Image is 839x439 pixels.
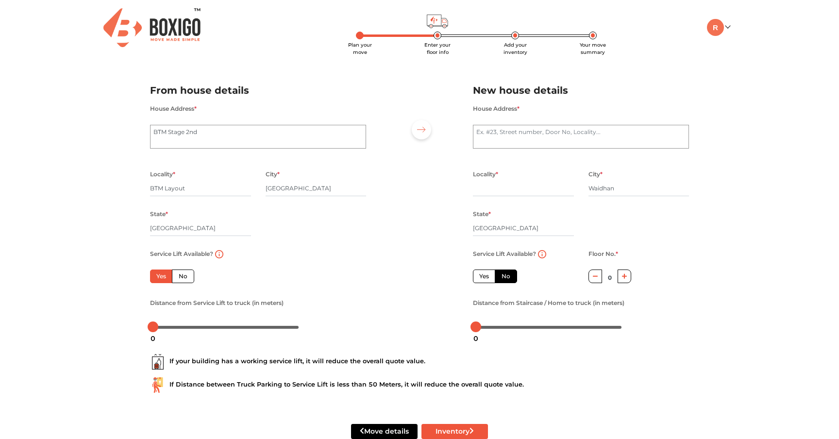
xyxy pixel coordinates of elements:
label: Service Lift Available? [473,248,536,260]
div: 0 [470,330,482,347]
label: Service Lift Available? [150,248,213,260]
div: If Distance between Truck Parking to Service Lift is less than 50 Meters, it will reduce the over... [150,377,689,393]
label: State [150,208,168,220]
label: State [473,208,491,220]
label: City [588,168,603,181]
label: Locality [473,168,498,181]
div: If your building has a working service lift, it will reduce the overall quote value. [150,354,689,370]
img: ... [150,354,166,370]
img: ... [150,377,166,393]
label: Yes [473,270,495,283]
span: Enter your floor info [424,42,451,55]
label: House Address [473,102,520,115]
span: Plan your move [348,42,372,55]
label: Distance from Staircase / Home to truck (in meters) [473,297,624,309]
label: Locality [150,168,175,181]
span: Add your inventory [503,42,527,55]
label: City [266,168,280,181]
span: Your move summary [580,42,606,55]
div: 0 [147,330,159,347]
button: Inventory [421,424,488,439]
h2: From house details [150,83,366,99]
label: No [495,270,517,283]
label: House Address [150,102,197,115]
label: Distance from Service Lift to truck (in meters) [150,297,284,309]
img: Boxigo [103,8,201,47]
textarea: BTM Stage 2nd [150,125,366,149]
label: Floor No. [588,248,618,260]
button: Move details [351,424,418,439]
h2: New house details [473,83,689,99]
label: No [172,270,194,283]
label: Yes [150,270,172,283]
